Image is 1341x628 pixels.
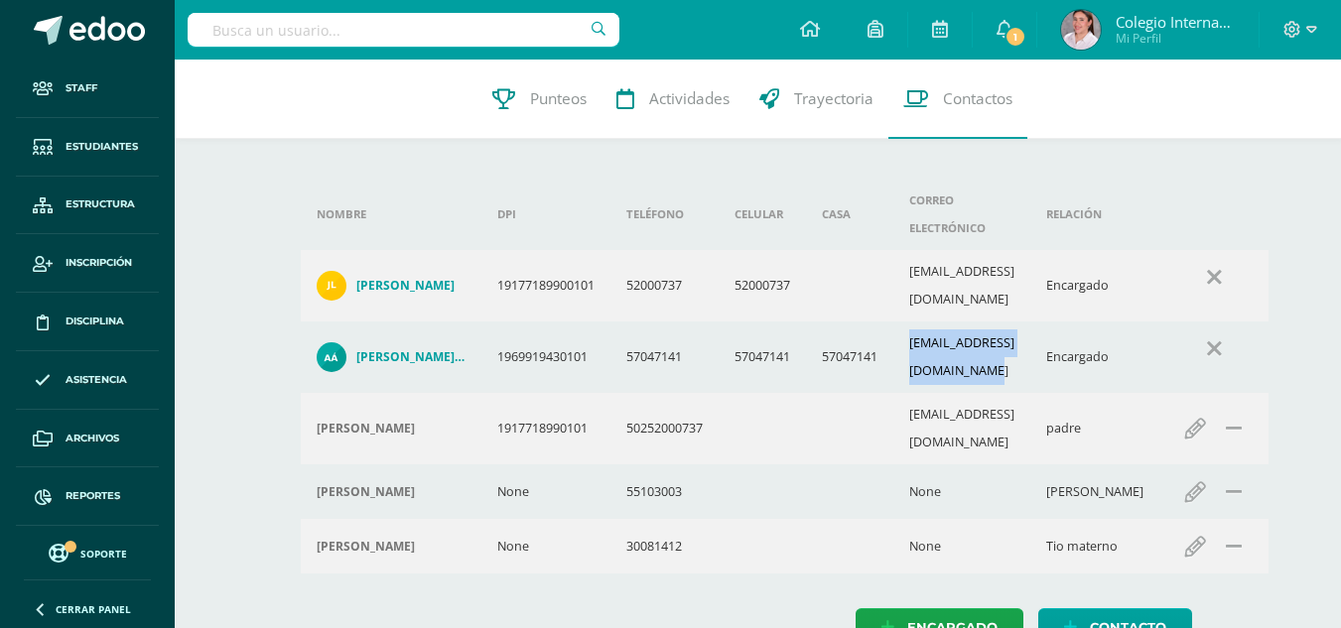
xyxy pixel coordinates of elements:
h4: [PERSON_NAME] [PERSON_NAME] [356,349,466,365]
a: Staff [16,60,159,118]
a: [PERSON_NAME] [PERSON_NAME] [317,342,466,372]
span: Trayectoria [794,88,873,109]
span: Asistencia [66,372,127,388]
td: 57047141 [610,321,719,393]
a: Actividades [602,60,744,139]
span: Punteos [530,88,587,109]
div: JUNIOR LOPEZ [317,421,466,437]
td: Encargado [1030,250,1159,321]
td: None [481,519,610,573]
span: Staff [66,80,97,96]
span: Cerrar panel [56,602,131,616]
td: 55103003 [610,464,719,519]
th: Casa [806,179,893,250]
a: Trayectoria [744,60,888,139]
h4: [PERSON_NAME] [317,421,415,437]
td: [EMAIL_ADDRESS][DOMAIN_NAME] [893,250,1030,321]
span: Reportes [66,488,120,504]
img: 4057688d36ca21373a0f975628d3834b.png [317,342,346,372]
h4: [PERSON_NAME] [356,278,455,294]
td: 57047141 [719,321,806,393]
a: Estudiantes [16,118,159,177]
a: Disciplina [16,293,159,351]
th: Nombre [301,179,481,250]
td: None [893,464,1030,519]
td: 30081412 [610,519,719,573]
td: [EMAIL_ADDRESS][DOMAIN_NAME] [893,393,1030,464]
td: 1917718990101 [481,393,610,464]
td: [EMAIL_ADDRESS][DOMAIN_NAME] [893,321,1030,393]
span: Soporte [80,547,127,561]
a: Asistencia [16,351,159,410]
h4: [PERSON_NAME] [317,484,415,500]
th: Correo electrónico [893,179,1030,250]
span: Estudiantes [66,139,138,155]
a: Reportes [16,467,159,526]
td: 19177189900101 [481,250,610,321]
td: 50252000737 [610,393,719,464]
th: Teléfono [610,179,719,250]
a: Estructura [16,177,159,235]
a: [PERSON_NAME] [317,271,466,301]
img: e5a01ad883ff86b93a3add9a7853522c.png [317,271,346,301]
th: DPI [481,179,610,250]
a: Punteos [477,60,602,139]
a: Archivos [16,410,159,468]
span: Disciplina [66,314,124,329]
td: padre [1030,393,1159,464]
td: Encargado [1030,321,1159,393]
td: 52000737 [719,250,806,321]
img: 5bfc06c399020dbe0f888ed06c1a3da4.png [1061,10,1101,50]
td: None [481,464,610,519]
td: 1969919430101 [481,321,610,393]
th: Celular [719,179,806,250]
th: Relación [1030,179,1159,250]
span: Contactos [943,88,1012,109]
div: Eduardo Alvarez [317,539,466,555]
span: Inscripción [66,255,132,271]
td: [PERSON_NAME] [1030,464,1159,519]
td: 57047141 [806,321,893,393]
a: Soporte [24,539,151,565]
a: Contactos [888,60,1027,139]
span: Archivos [66,431,119,446]
span: Colegio Internacional [1116,12,1235,32]
span: 1 [1005,26,1026,48]
td: Tio materno [1030,519,1159,573]
span: Mi Perfil [1116,30,1235,47]
span: Estructura [66,196,135,212]
div: Magda de Sandoval [317,484,466,500]
a: Inscripción [16,234,159,293]
input: Busca un usuario... [188,13,619,47]
h4: [PERSON_NAME] [317,539,415,555]
td: None [893,519,1030,573]
span: Actividades [649,88,730,109]
td: 52000737 [610,250,719,321]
